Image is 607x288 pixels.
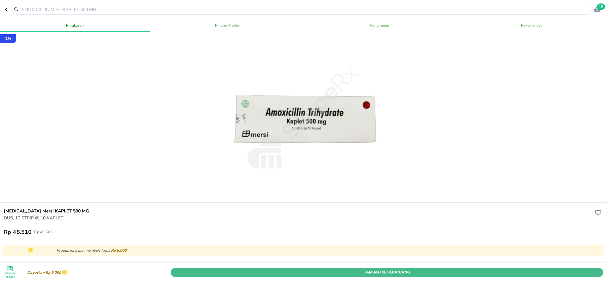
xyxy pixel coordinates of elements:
[21,6,591,13] input: AMOXICILLIN Mersi KAPLET 500 MG
[4,272,16,279] p: Produk Serupa
[307,22,452,28] span: Pengiriman
[4,228,32,236] p: Rp 48.510
[4,215,593,221] p: DUS, 10 STRIP @ 10 KAPLET
[597,3,605,10] span: 18
[3,22,147,28] span: Ringkasan
[4,36,11,41] p: - 2 %
[4,208,593,215] h6: [MEDICAL_DATA] Mersi KAPLET 500 MG
[4,266,16,279] button: Produk Serupa
[111,248,126,253] span: Rp 5.000
[34,230,52,235] p: Rp 49.500
[171,267,603,277] button: Tambah Ke Keranjang
[26,270,61,275] p: Dapatkan Rp 5.000
[175,269,598,275] span: Tambah Ke Keranjang
[57,248,600,253] p: Produk ini dapat memberi Anda
[592,5,602,14] button: 18
[460,22,604,28] span: Rekomendasi
[155,22,300,28] span: Rincian Produk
